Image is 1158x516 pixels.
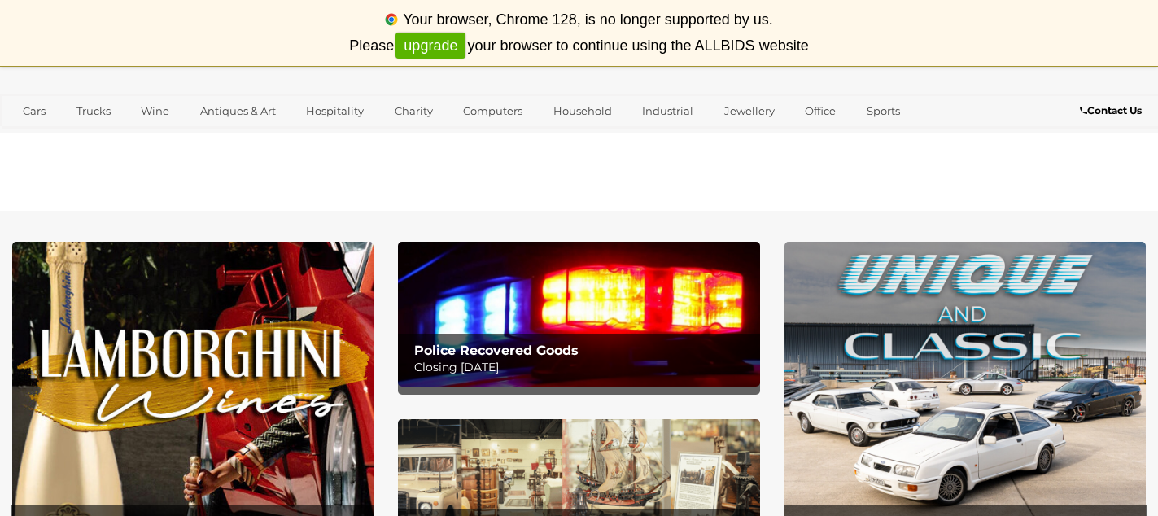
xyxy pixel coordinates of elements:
[452,98,533,125] a: Computers
[398,242,759,387] img: Police Recovered Goods
[295,98,374,125] a: Hospitality
[398,242,759,387] a: Police Recovered Goods Police Recovered Goods Closing [DATE]
[794,98,846,125] a: Office
[1080,102,1146,120] a: Contact Us
[384,98,444,125] a: Charity
[543,98,623,125] a: Household
[12,98,56,125] a: Cars
[714,98,785,125] a: Jewellery
[66,98,121,125] a: Trucks
[395,33,465,59] a: upgrade
[856,98,911,125] a: Sports
[1080,104,1142,116] b: Contact Us
[12,125,149,151] a: [GEOGRAPHIC_DATA]
[190,98,286,125] a: Antiques & Art
[414,357,753,378] p: Closing [DATE]
[414,343,579,358] b: Police Recovered Goods
[130,98,180,125] a: Wine
[631,98,704,125] a: Industrial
